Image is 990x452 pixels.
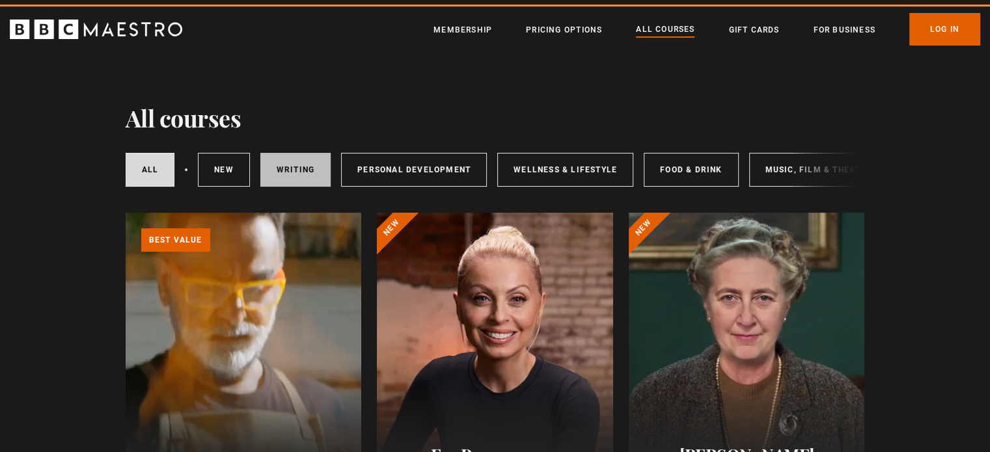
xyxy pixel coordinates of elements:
[141,228,210,252] p: Best value
[260,153,331,187] a: Writing
[749,153,888,187] a: Music, Film & Theatre
[126,153,175,187] a: All
[644,153,738,187] a: Food & Drink
[10,20,182,39] svg: BBC Maestro
[126,104,241,131] h1: All courses
[198,153,250,187] a: New
[433,23,492,36] a: Membership
[433,13,980,46] nav: Primary
[526,23,602,36] a: Pricing Options
[636,23,694,37] a: All Courses
[728,23,779,36] a: Gift Cards
[909,13,980,46] a: Log In
[497,153,633,187] a: Wellness & Lifestyle
[341,153,487,187] a: Personal Development
[813,23,875,36] a: For business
